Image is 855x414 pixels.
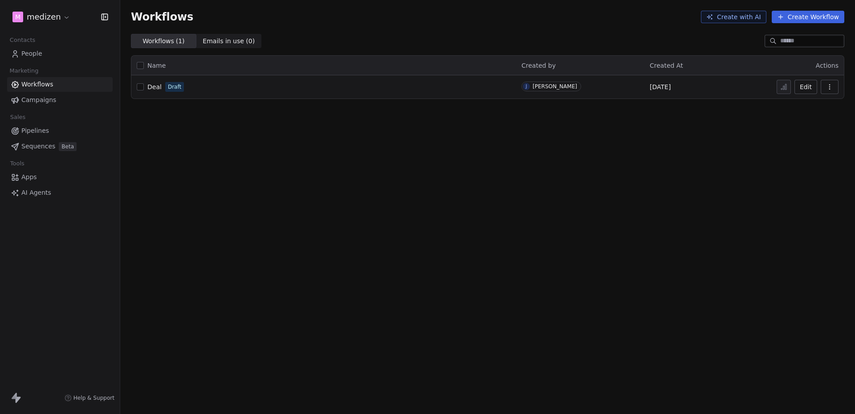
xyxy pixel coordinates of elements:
span: Emails in use ( 0 ) [203,37,255,46]
span: Name [147,61,166,70]
span: Workflows [131,11,193,23]
a: SequencesBeta [7,139,113,154]
span: Help & Support [73,394,114,402]
div: [PERSON_NAME] [533,83,577,90]
a: Apps [7,170,113,184]
button: Edit [794,80,817,94]
span: Beta [59,142,77,151]
span: Contacts [6,33,39,47]
span: Tools [6,157,28,170]
span: Apps [21,172,37,182]
span: Actions [816,62,839,69]
span: Marketing [6,64,42,78]
a: Deal [147,82,162,91]
span: Deal [147,83,162,90]
button: Create Workflow [772,11,844,23]
button: Create with AI [701,11,766,23]
span: Campaigns [21,95,56,105]
a: AI Agents [7,185,113,200]
span: m [15,12,20,21]
span: Draft [168,83,181,91]
button: mmedizen [11,9,72,25]
span: AI Agents [21,188,51,197]
span: Pipelines [21,126,49,135]
a: Campaigns [7,93,113,107]
span: Sequences [21,142,55,151]
a: Help & Support [65,394,114,402]
span: Created by [521,62,556,69]
span: Sales [6,111,29,124]
span: Created At [650,62,683,69]
div: J [526,83,527,90]
span: People [21,49,42,58]
span: Workflows [21,80,53,89]
a: Pipelines [7,123,113,138]
a: Workflows [7,77,113,92]
span: medizen [27,11,61,23]
a: People [7,46,113,61]
span: [DATE] [650,82,671,91]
